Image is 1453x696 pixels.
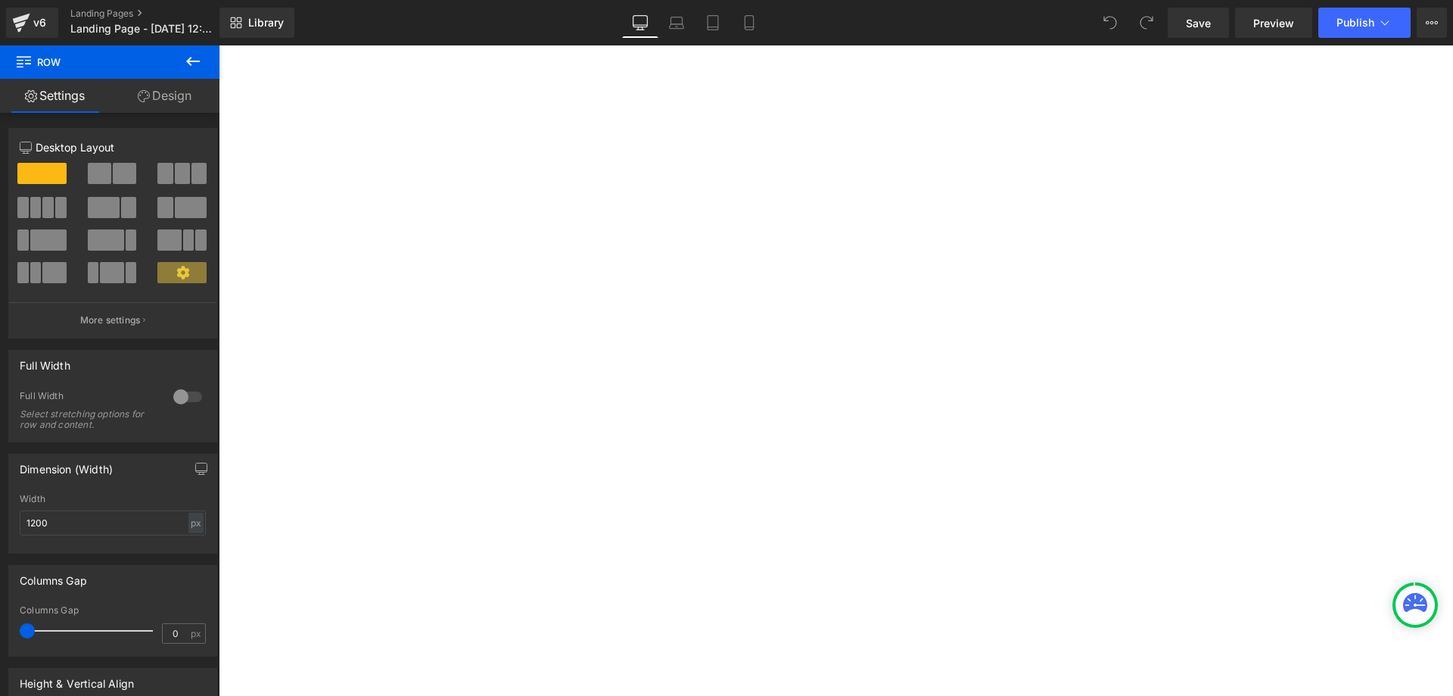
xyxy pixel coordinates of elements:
[70,8,244,20] a: Landing Pages
[1417,8,1447,38] button: More
[80,314,141,327] p: More settings
[6,8,58,38] a: v6
[248,16,284,30] span: Library
[20,390,158,406] div: Full Width
[1336,17,1374,29] span: Publish
[1186,15,1211,31] span: Save
[20,669,134,690] div: Height & Vertical Align
[1235,8,1312,38] a: Preview
[695,8,731,38] a: Tablet
[1253,15,1294,31] span: Preview
[20,605,206,616] div: Columns Gap
[20,510,206,535] input: auto
[9,302,216,338] button: More settings
[1318,8,1411,38] button: Publish
[1095,8,1125,38] button: Undo
[20,494,206,504] div: Width
[188,513,204,533] div: px
[20,454,113,476] div: Dimension (Width)
[658,8,695,38] a: Laptop
[731,8,767,38] a: Mobile
[1131,8,1162,38] button: Redo
[20,409,156,430] div: Select stretching options for row and content.
[20,351,70,372] div: Full Width
[15,45,166,79] span: Row
[20,139,206,155] p: Desktop Layout
[219,8,294,38] a: New Library
[20,566,87,587] div: Columns Gap
[70,23,216,35] span: Landing Page - [DATE] 12:12:55
[110,79,219,113] a: Design
[30,13,49,33] div: v6
[622,8,658,38] a: Desktop
[191,629,204,638] span: px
